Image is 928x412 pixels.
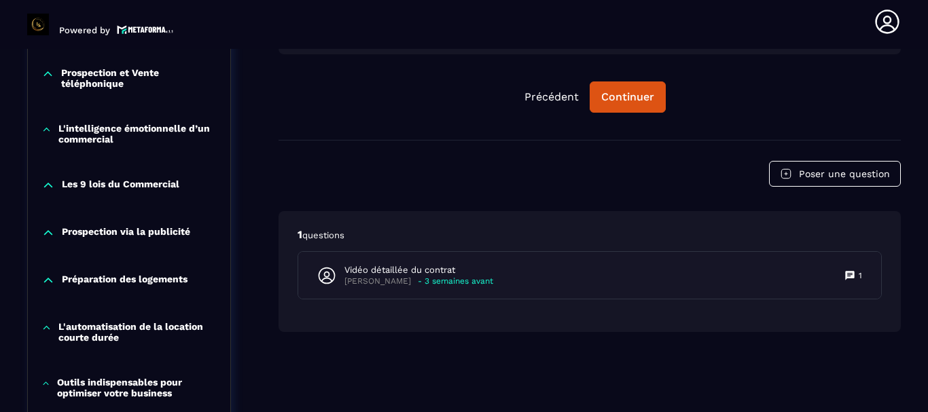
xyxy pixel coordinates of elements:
p: Powered by [59,25,110,35]
span: questions [302,230,344,240]
img: logo [117,24,174,35]
div: Continuer [601,90,654,104]
p: - 3 semaines avant [418,276,493,286]
p: Préparation des logements [62,274,188,287]
p: Outils indispensables pour optimiser votre business [57,377,217,398]
p: L'automatisation de la location courte durée [58,321,217,343]
p: Les 9 lois du Commercial [62,179,179,192]
button: Précédent [514,82,590,112]
p: 1 [298,227,882,242]
button: Poser une question [769,161,901,187]
p: 1 [859,270,862,281]
p: [PERSON_NAME] [344,276,411,286]
p: Prospection et Vente téléphonique [61,67,217,89]
button: Continuer [590,81,666,113]
p: Prospection via la publicité [62,226,190,240]
p: L'intelligence émotionnelle d’un commercial [58,123,217,145]
p: Vidéo détaillée du contrat [344,264,493,276]
img: logo-branding [27,14,49,35]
